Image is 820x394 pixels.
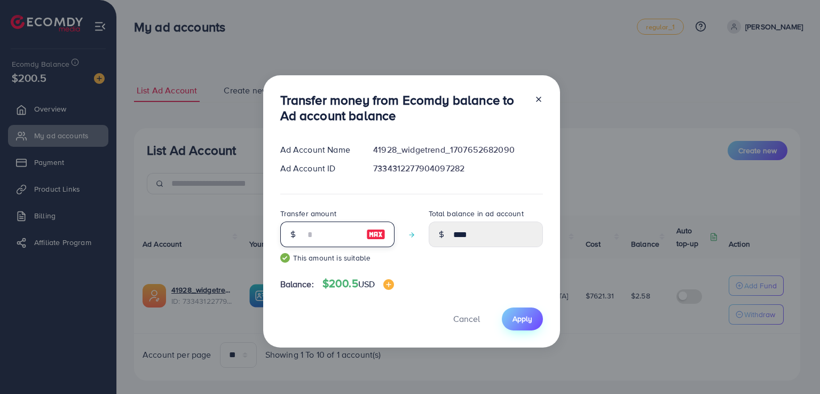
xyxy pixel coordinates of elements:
h4: $200.5 [322,277,394,290]
img: image [366,228,385,241]
div: Ad Account ID [272,162,365,175]
img: image [383,279,394,290]
span: Balance: [280,278,314,290]
span: USD [358,278,375,290]
span: Apply [512,313,532,324]
span: Cancel [453,313,480,325]
label: Total balance in ad account [429,208,524,219]
button: Apply [502,308,543,330]
div: 7334312277904097282 [365,162,551,175]
label: Transfer amount [280,208,336,219]
div: 41928_widgetrend_1707652682090 [365,144,551,156]
iframe: Chat [775,346,812,386]
button: Cancel [440,308,493,330]
small: This amount is suitable [280,253,395,263]
div: Ad Account Name [272,144,365,156]
img: guide [280,253,290,263]
h3: Transfer money from Ecomdy balance to Ad account balance [280,92,526,123]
